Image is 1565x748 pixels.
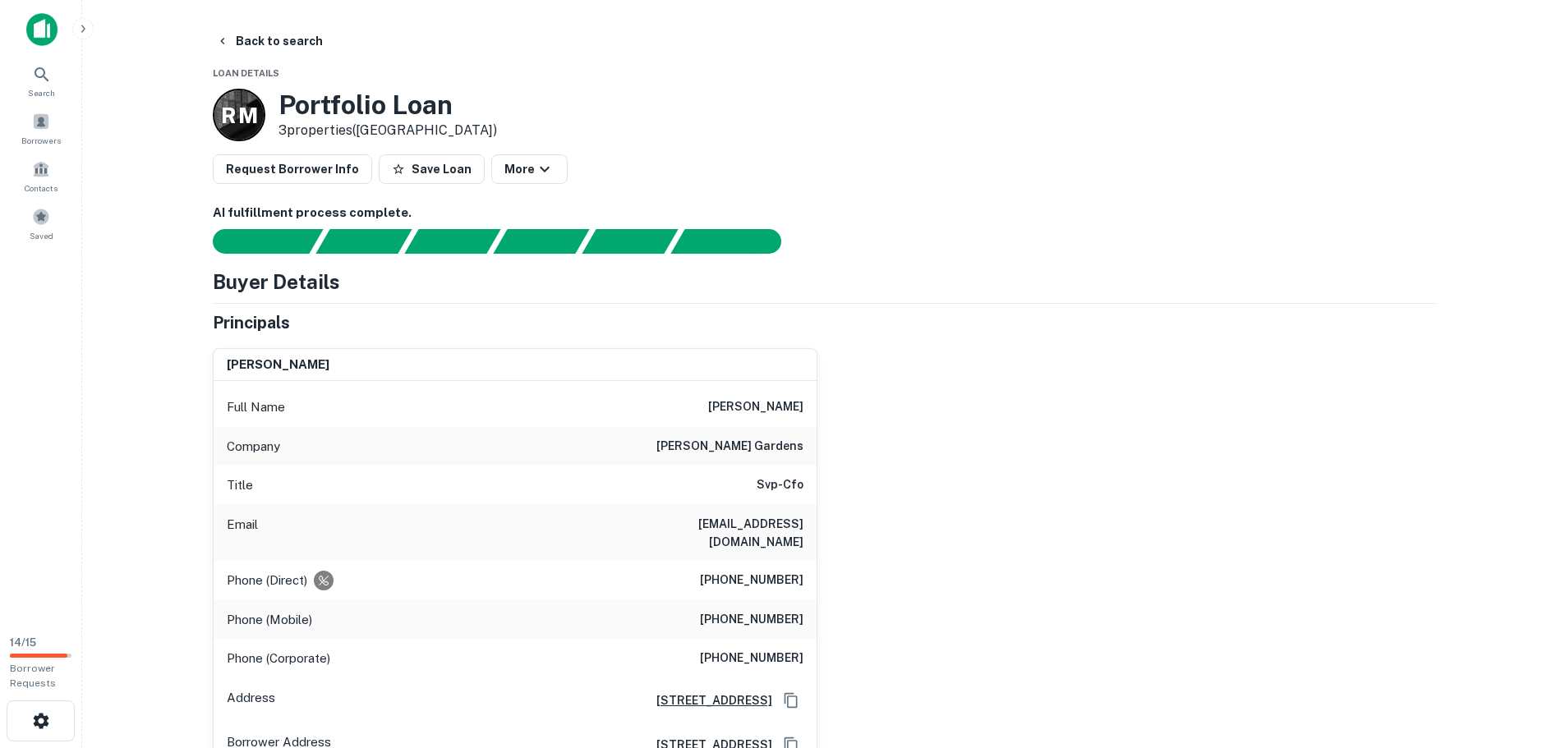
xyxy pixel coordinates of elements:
button: Request Borrower Info [213,154,372,184]
p: Company [227,437,280,457]
h5: Principals [213,310,290,335]
span: Borrower Requests [10,663,56,689]
a: [STREET_ADDRESS] [643,691,772,709]
p: Address [227,688,275,713]
p: Phone (Corporate) [227,649,330,668]
p: Title [227,475,253,495]
h6: [PERSON_NAME] [227,356,329,374]
div: Principals found, still searching for contact information. This may take time... [582,229,678,254]
div: Requests to not be contacted at this number [314,571,334,590]
span: Loan Details [213,68,279,78]
a: Contacts [5,154,77,198]
div: AI fulfillment process complete. [671,229,801,254]
h3: Portfolio Loan [278,89,497,121]
div: Your request is received and processing... [315,229,412,254]
div: Sending borrower request to AI... [193,229,316,254]
a: Search [5,58,77,103]
img: capitalize-icon.png [26,13,58,46]
h6: [PHONE_NUMBER] [700,649,803,668]
p: Full Name [227,397,285,417]
span: Search [28,86,55,99]
p: Phone (Direct) [227,571,307,590]
h6: Svp-Cfo [757,475,803,495]
p: 3 properties ([GEOGRAPHIC_DATA]) [278,121,497,140]
p: Email [227,515,258,551]
h6: [PERSON_NAME] [708,397,803,417]
span: 14 / 15 [10,636,36,649]
h6: [PHONE_NUMBER] [700,571,803,590]
h6: [PHONE_NUMBER] [700,610,803,630]
div: Principals found, AI now looking for contact information... [493,229,589,254]
p: Phone (Mobile) [227,610,312,630]
button: More [491,154,568,184]
button: Copy Address [779,688,803,713]
a: Saved [5,201,77,246]
h6: [PERSON_NAME] gardens [656,437,803,457]
span: Saved [30,229,53,242]
span: Borrowers [21,134,61,147]
iframe: Chat Widget [1483,617,1565,695]
button: Save Loan [379,154,485,184]
button: Back to search [209,26,329,56]
a: Borrowers [5,106,77,150]
h4: Buyer Details [213,267,340,296]
h6: [EMAIL_ADDRESS][DOMAIN_NAME] [606,515,803,551]
h6: AI fulfillment process complete. [213,204,1435,223]
span: Contacts [25,181,58,195]
div: Documents found, AI parsing details... [404,229,500,254]
p: R M [221,99,256,131]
